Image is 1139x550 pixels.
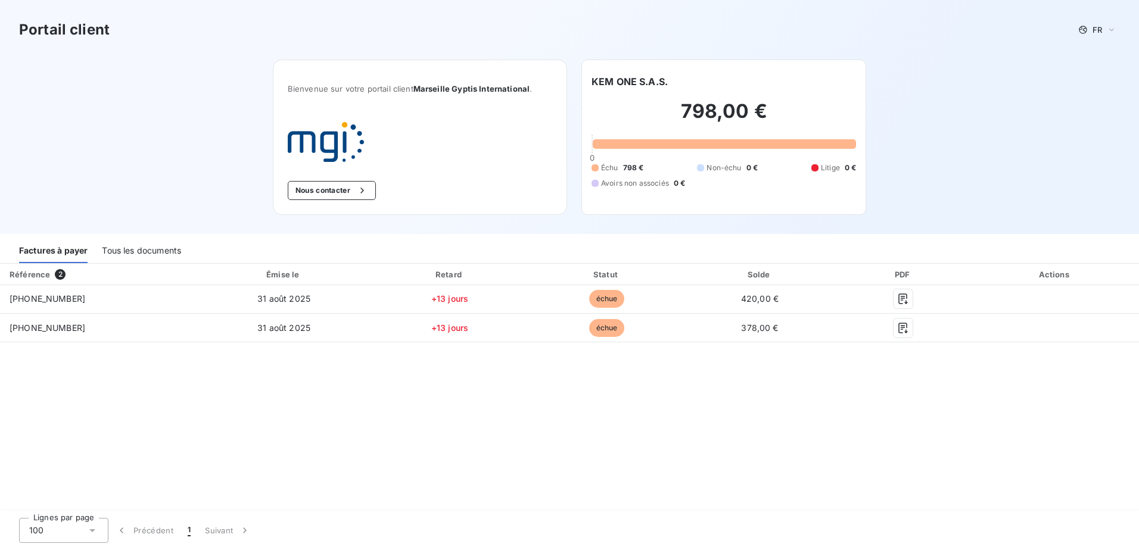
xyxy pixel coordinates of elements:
[10,270,50,279] div: Référence
[257,293,310,304] span: 31 août 2025
[531,268,681,280] div: Statut
[200,268,368,280] div: Émise le
[288,122,364,162] img: Company logo
[674,178,685,189] span: 0 €
[601,162,618,173] span: Échu
[1093,25,1102,35] span: FR
[108,518,181,543] button: Précédent
[181,518,198,543] button: 1
[973,268,1137,280] div: Actions
[601,178,669,189] span: Avoirs non associés
[102,238,181,263] div: Tous les documents
[838,268,969,280] div: PDF
[373,268,527,280] div: Retard
[845,162,856,173] span: 0 €
[10,323,85,333] span: [PHONE_NUMBER]
[29,524,43,536] span: 100
[741,293,779,304] span: 420,00 €
[55,269,66,280] span: 2
[431,293,468,304] span: +13 jours
[590,153,595,162] span: 0
[413,84,530,93] span: Marseille Gyptis International
[288,181,376,200] button: Nous contacter
[288,84,552,93] span: Bienvenue sur votre portail client .
[623,162,644,173] span: 798 €
[687,268,833,280] div: Solde
[431,323,468,333] span: +13 jours
[198,518,258,543] button: Suivant
[19,238,88,263] div: Factures à payer
[746,162,758,173] span: 0 €
[592,74,668,89] h6: KEM ONE S.A.S.
[589,290,625,308] span: échue
[19,19,110,40] h3: Portail client
[589,319,625,337] span: échue
[821,162,840,173] span: Litige
[188,524,191,536] span: 1
[592,99,856,135] h2: 798,00 €
[257,323,310,333] span: 31 août 2025
[10,293,85,304] span: [PHONE_NUMBER]
[707,162,741,173] span: Non-échu
[741,323,778,333] span: 378,00 €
